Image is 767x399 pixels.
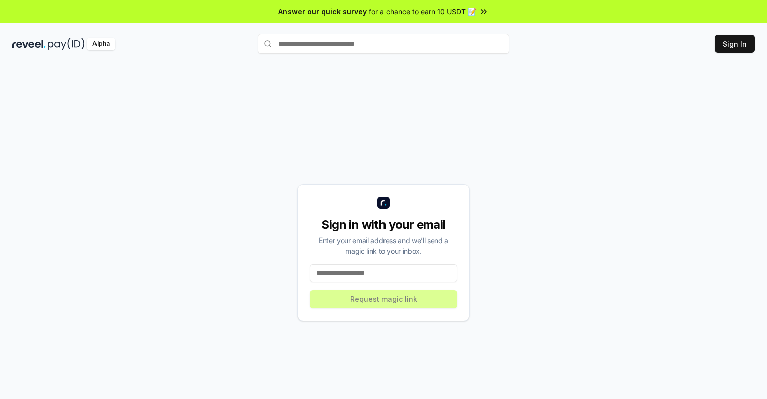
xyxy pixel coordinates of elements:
[310,217,457,233] div: Sign in with your email
[369,6,476,17] span: for a chance to earn 10 USDT 📝
[87,38,115,50] div: Alpha
[278,6,367,17] span: Answer our quick survey
[377,197,390,209] img: logo_small
[310,235,457,256] div: Enter your email address and we’ll send a magic link to your inbox.
[715,35,755,53] button: Sign In
[12,38,46,50] img: reveel_dark
[48,38,85,50] img: pay_id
